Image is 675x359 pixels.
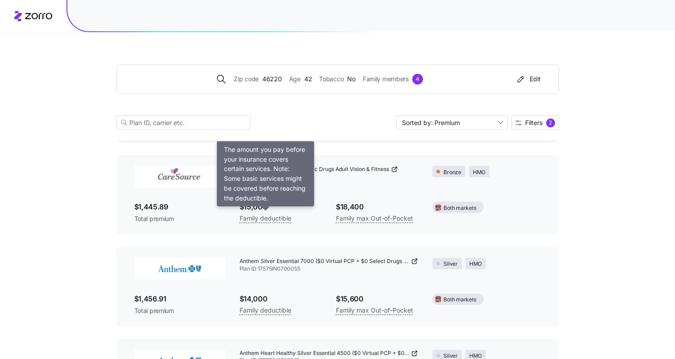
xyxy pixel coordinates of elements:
span: Bronze [443,168,461,177]
span: Age [289,74,301,84]
span: 42 [304,74,312,84]
span: Family deductible [240,305,291,316]
span: Total premium [134,306,225,315]
span: Filters [525,120,542,126]
span: Anthem Heart Healthy Silver Essential 4500 ($0 Virtual PCP + $0 Select Drugs + Incentives) [240,350,410,357]
span: $15,600 [336,293,418,305]
span: Zip code [234,74,259,84]
span: Bronze First 7500 $25 Generic Drugs Adult Vision & Fitness [240,166,389,173]
span: 46220 [262,74,282,84]
span: Anthem Silver Essential 7000 ($0 Virtual PCP + $0 Select Drugs + Incentives) [240,258,410,265]
button: Edit [512,72,544,86]
input: Sort by [396,115,508,129]
div: 2 [546,118,555,127]
span: Both markets [443,296,476,304]
span: No [347,74,355,84]
span: $15,000 [240,201,322,213]
img: CareSource [134,166,225,187]
div: 4 [412,74,423,84]
span: $1,445.89 [134,201,225,213]
span: HMO [473,168,485,177]
img: Anthem [134,258,225,279]
span: $14,000 [240,293,322,305]
span: Plan ID: 17575IN0700055 [240,265,418,273]
input: Plan ID, carrier etc. [116,115,250,129]
span: Family max Out-of-Pocket [336,213,413,224]
span: Family max Out-of-Pocket [336,305,413,316]
span: Plan ID: 54192IN0020015 [240,173,418,181]
span: Family members [363,74,409,84]
span: Both markets [443,204,476,213]
span: $18,400 [336,201,418,213]
button: Filters2 [511,115,559,129]
span: Silver [443,260,458,268]
span: HMO [469,260,482,268]
span: Tobacco [319,74,344,84]
span: Total premium [134,214,225,223]
span: $1,456.91 [134,293,225,305]
span: Family deductible [240,213,291,224]
div: Edit [515,75,541,83]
